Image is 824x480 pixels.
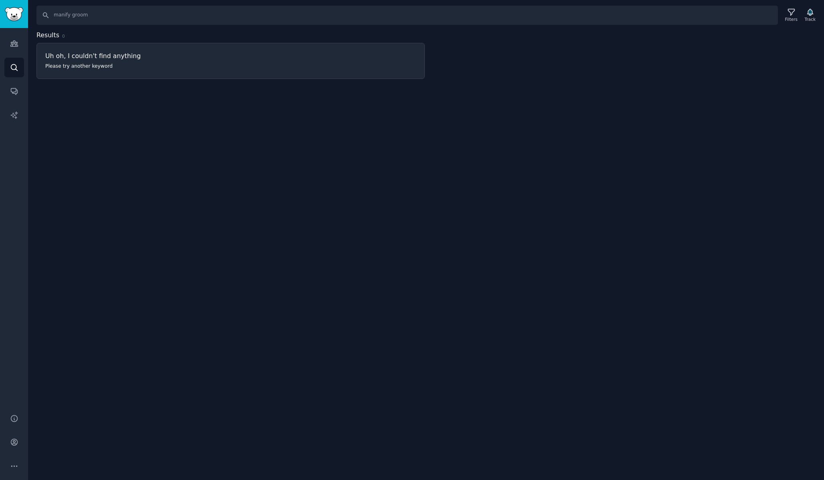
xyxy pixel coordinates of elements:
span: Results [36,30,59,40]
div: Track [805,16,816,22]
div: Filters [785,16,798,22]
span: 0 [62,34,65,38]
input: Search Keyword [36,6,778,25]
p: Please try another keyword [45,63,247,70]
h3: Uh oh, I couldn't find anything [45,52,416,60]
button: Track [802,7,818,24]
img: GummySearch logo [5,7,23,21]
